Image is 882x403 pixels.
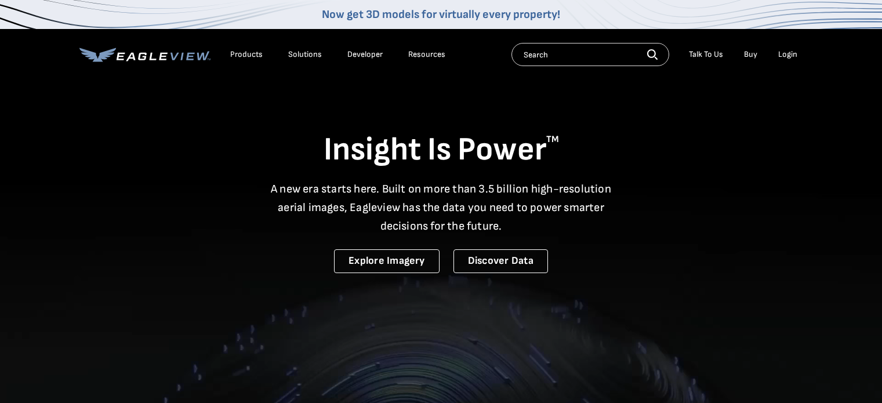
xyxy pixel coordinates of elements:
div: Resources [408,49,445,60]
input: Search [511,43,669,66]
a: Explore Imagery [334,249,440,273]
p: A new era starts here. Built on more than 3.5 billion high-resolution aerial images, Eagleview ha... [264,180,619,235]
div: Login [778,49,797,60]
a: Discover Data [453,249,548,273]
a: Now get 3D models for virtually every property! [322,8,560,21]
h1: Insight Is Power [79,130,803,170]
div: Talk To Us [689,49,723,60]
div: Products [230,49,263,60]
a: Buy [744,49,757,60]
a: Developer [347,49,383,60]
div: Solutions [288,49,322,60]
sup: TM [546,134,559,145]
